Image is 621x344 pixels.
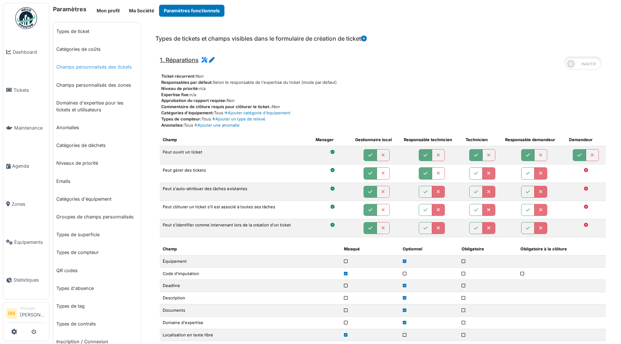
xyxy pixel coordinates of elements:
span: Dashboard [13,49,46,56]
a: Types de ticket [53,22,141,40]
th: Optionnel [400,243,459,255]
span: Statistiques [13,277,46,283]
a: Équipements [3,223,49,261]
span: Ticket récurrent: [161,74,196,79]
a: Champs personnalisés des tickets [53,58,141,76]
td: Localisation en texte libre [160,329,341,341]
a: Maintenance [3,109,49,147]
span: Types de compteur: [161,116,202,122]
a: BM Manager[PERSON_NAME] [6,306,46,323]
li: [PERSON_NAME] [20,306,46,321]
button: Paramètres fonctionnels [159,5,224,17]
span: Responsables par défaut: [161,80,213,85]
td: Peut ouvrir un ticket [160,146,313,164]
a: Tickets [3,71,49,109]
td: Documents [160,304,341,317]
th: Manager [313,134,352,146]
div: Tous [161,110,606,116]
th: Technicien [463,134,502,146]
div: Selon le responsable de l'expertise du ticket (mode par défaut) [161,79,606,86]
th: Champ [160,134,313,146]
td: Description [160,292,341,304]
th: Obligatoire [459,243,517,255]
td: Code d'imputation [160,267,341,280]
li: BM [6,308,17,319]
span: Approbation du rapport requise: [161,98,227,103]
a: Anomalies [53,119,141,136]
a: Ajouter une anomalie [193,123,240,128]
span: Équipements [14,239,46,246]
th: Champ [160,243,341,255]
a: Domaines d'expertise pour les tickets et utilisateurs [53,94,141,119]
a: Niveaux de priorité [53,154,141,172]
td: Équipement [160,255,341,267]
span: 1. Réparations [160,56,199,64]
span: Niveau de priorité: [161,86,199,91]
a: Catégories de coûts [53,40,141,58]
a: Ajouter un type de relevé [211,116,265,122]
a: Statistiques [3,261,49,299]
div: Tous [161,122,606,128]
span: Tickets [13,87,46,94]
th: Masqué [341,243,400,255]
div: Non [161,104,606,110]
span: Agenda [12,163,46,169]
a: Types de contrats [53,315,141,333]
a: Groupes de champs personnalisés [53,208,141,226]
h6: Types de tickets et champs visibles dans le formulaire de création de ticket [155,35,367,42]
a: Agenda [3,147,49,185]
a: Zones [3,185,49,223]
div: Non [161,73,606,79]
a: Catégories de déchets [53,136,141,154]
div: Non [161,98,606,104]
td: Domaine d'expertise [160,316,341,329]
button: Mon profil [92,5,124,17]
a: Types de superficie [53,226,141,243]
span: Commentaire de clôture requis pour clôturer le ticket.: [161,104,272,109]
a: Types de tag [53,297,141,315]
td: Peut s'auto-attribuer des tâches existantes [160,183,313,201]
img: Badge_color-CXgf-gQk.svg [15,7,37,29]
td: Peut clôturer un ticket s'il est associé à toutes ses tâches [160,201,313,219]
a: QR codes [53,262,141,279]
th: Obligatoire à la clôture [517,243,606,255]
a: Ajouter catégorie d'équipement [223,110,291,115]
a: Types de compteur [53,243,141,261]
td: Deadline [160,280,341,292]
a: Types d'absence [53,279,141,297]
a: Catégories d'équipement [53,190,141,208]
button: Ma Société [124,5,159,17]
th: Responsable technicien [401,134,463,146]
div: Tous [161,116,606,122]
h6: Paramètres [53,6,86,13]
a: Champs personnalisés des zones [53,76,141,94]
div: n/a [161,86,606,92]
span: Zones [12,201,46,208]
span: Anomalies: [161,123,184,128]
th: Responsable demandeur [502,134,566,146]
th: Demandeur [566,134,606,146]
div: n/a [161,92,606,98]
div: Manager [20,306,46,311]
th: Gestionnaire local [352,134,401,146]
span: Maintenance [14,124,46,131]
span: Expertise fixe: [161,92,190,97]
td: Peut s'identifier comme intervenant lors de la création d'un ticket [160,219,313,237]
a: Dashboard [3,33,49,71]
a: Emails [53,172,141,190]
td: Peut gérer des tickets [160,164,313,183]
span: Catégories d'équipement: [161,110,214,115]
